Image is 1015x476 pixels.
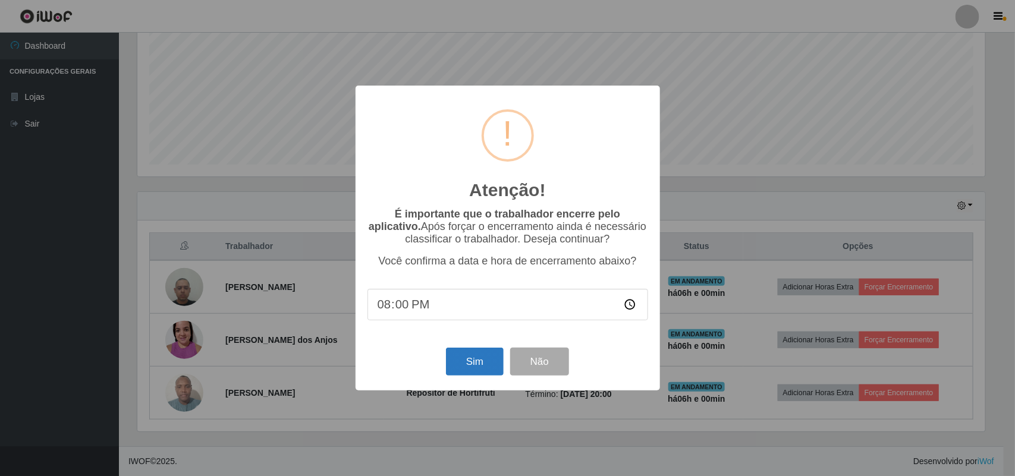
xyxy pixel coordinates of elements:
button: Não [510,348,569,376]
b: É importante que o trabalhador encerre pelo aplicativo. [369,208,620,232]
p: Após forçar o encerramento ainda é necessário classificar o trabalhador. Deseja continuar? [367,208,648,245]
button: Sim [446,348,504,376]
p: Você confirma a data e hora de encerramento abaixo? [367,255,648,267]
h2: Atenção! [469,179,545,201]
